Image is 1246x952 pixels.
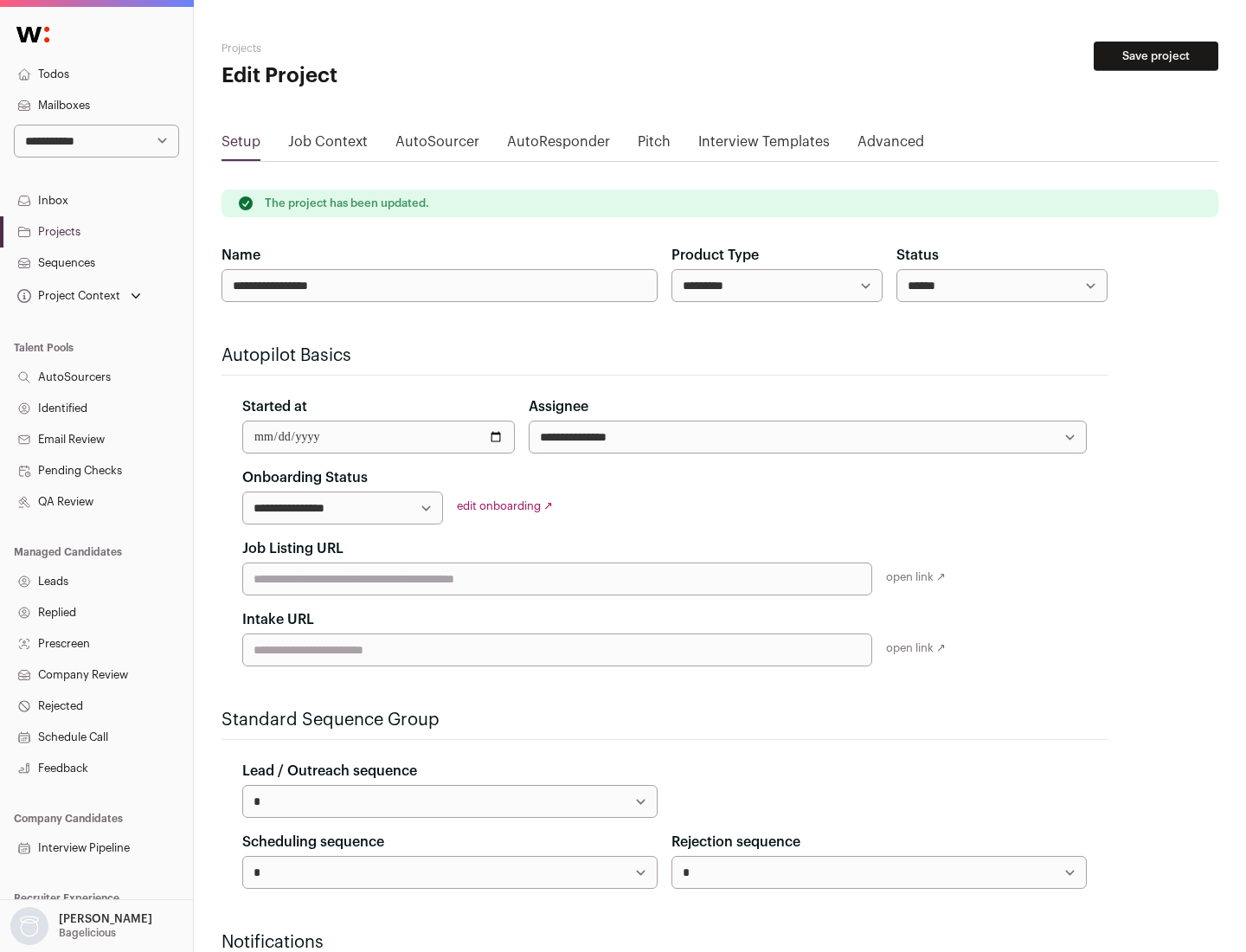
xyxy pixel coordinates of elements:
button: Open dropdown [7,907,156,945]
label: Product Type [671,245,759,266]
a: Pitch [638,132,671,159]
label: Scheduling sequence [242,832,384,852]
a: Advanced [857,132,924,159]
label: Onboarding Status [242,467,368,488]
a: AutoSourcer [395,132,479,159]
h2: Projects [222,42,554,55]
a: edit onboarding ↗ [457,500,553,511]
h2: Autopilot Basics [222,344,1108,368]
h2: Standard Sequence Group [222,708,1108,732]
label: Name [222,245,260,266]
a: Job Context [288,132,368,159]
label: Intake URL [242,609,314,630]
p: [PERSON_NAME] [59,912,152,926]
a: AutoResponder [507,132,610,159]
img: Wellfound [7,17,59,52]
div: Project Context [14,289,120,303]
label: Rejection sequence [671,832,800,852]
p: Bagelicious [59,926,116,940]
a: Interview Templates [698,132,830,159]
button: Open dropdown [14,284,145,308]
a: Setup [222,132,260,159]
label: Job Listing URL [242,538,344,559]
label: Assignee [529,396,588,417]
label: Started at [242,396,307,417]
button: Save project [1094,42,1218,71]
h1: Edit Project [222,62,554,90]
label: Status [896,245,939,266]
label: Lead / Outreach sequence [242,761,417,782]
img: nopic.png [10,907,48,945]
p: The project has been updated. [265,196,429,210]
